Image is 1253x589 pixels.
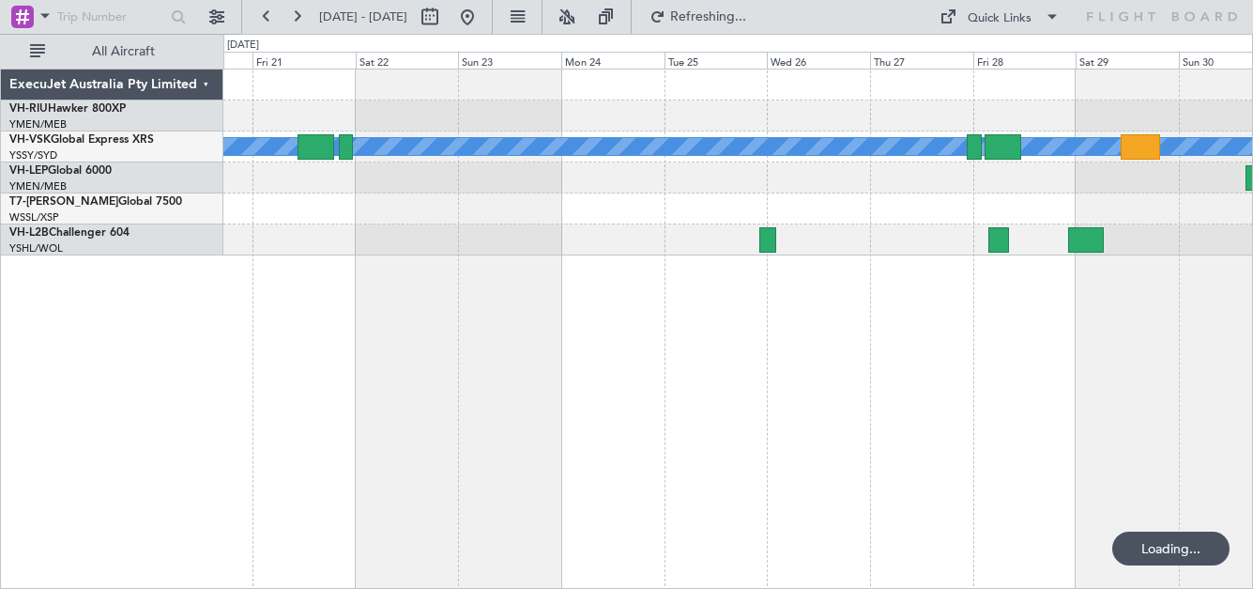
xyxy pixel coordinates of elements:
[9,103,48,115] span: VH-RIU
[1076,52,1179,69] div: Sat 29
[1112,532,1230,566] div: Loading...
[49,45,198,58] span: All Aircraft
[9,165,112,177] a: VH-LEPGlobal 6000
[9,134,51,146] span: VH-VSK
[9,227,49,239] span: VH-L2B
[227,38,259,54] div: [DATE]
[968,9,1031,28] div: Quick Links
[9,103,126,115] a: VH-RIUHawker 800XP
[21,37,204,67] button: All Aircraft
[561,52,665,69] div: Mon 24
[973,52,1077,69] div: Fri 28
[57,3,165,31] input: Trip Number
[9,117,67,132] a: YMEN/MEB
[665,52,768,69] div: Tue 25
[641,2,754,32] button: Refreshing...
[870,52,973,69] div: Thu 27
[767,52,870,69] div: Wed 26
[458,52,561,69] div: Sun 23
[9,241,63,256] a: YSHL/WOL
[9,134,154,146] a: VH-VSKGlobal Express XRS
[9,165,48,177] span: VH-LEP
[356,52,459,69] div: Sat 22
[930,2,1069,32] button: Quick Links
[9,196,182,208] a: T7-[PERSON_NAME]Global 7500
[9,196,118,208] span: T7-[PERSON_NAME]
[9,210,59,225] a: WSSL/XSP
[9,227,130,239] a: VH-L2BChallenger 604
[9,179,67,194] a: YMEN/MEB
[252,52,356,69] div: Fri 21
[9,148,57,163] a: YSSY/SYD
[319,8,407,25] span: [DATE] - [DATE]
[669,10,748,23] span: Refreshing...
